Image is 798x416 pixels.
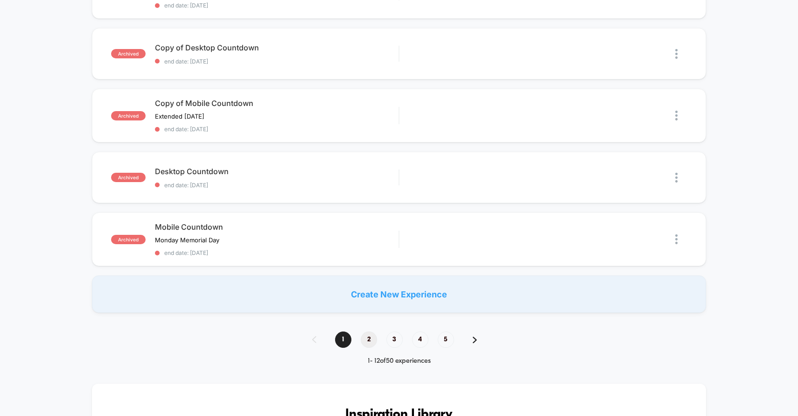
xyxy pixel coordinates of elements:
[303,357,496,365] div: 1 - 12 of 50 experiences
[92,275,707,313] div: Create New Experience
[155,99,399,108] span: Copy of Mobile Countdown
[155,43,399,52] span: Copy of Desktop Countdown
[111,173,146,182] span: archived
[155,58,399,65] span: end date: [DATE]
[111,235,146,244] span: archived
[335,331,351,348] span: 1
[111,111,146,120] span: archived
[111,49,146,58] span: archived
[155,182,399,189] span: end date: [DATE]
[675,173,678,183] img: close
[675,234,678,244] img: close
[155,236,219,244] span: Monday Memorial Day
[155,113,204,120] span: Extended [DATE]
[675,49,678,59] img: close
[155,249,399,256] span: end date: [DATE]
[155,167,399,176] span: Desktop Countdown
[675,111,678,120] img: close
[155,2,399,9] span: end date: [DATE]
[386,331,403,348] span: 3
[155,126,399,133] span: end date: [DATE]
[438,331,454,348] span: 5
[361,331,377,348] span: 2
[473,337,477,343] img: pagination forward
[155,222,399,232] span: Mobile Countdown
[412,331,428,348] span: 4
